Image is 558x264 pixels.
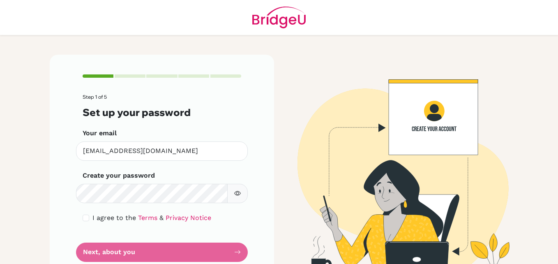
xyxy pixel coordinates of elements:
[166,214,211,222] a: Privacy Notice
[83,171,155,181] label: Create your password
[138,214,157,222] a: Terms
[83,107,241,118] h3: Set up your password
[159,214,164,222] span: &
[83,128,117,138] label: Your email
[83,94,107,100] span: Step 1 of 5
[76,141,248,161] input: Insert your email*
[92,214,136,222] span: I agree to the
